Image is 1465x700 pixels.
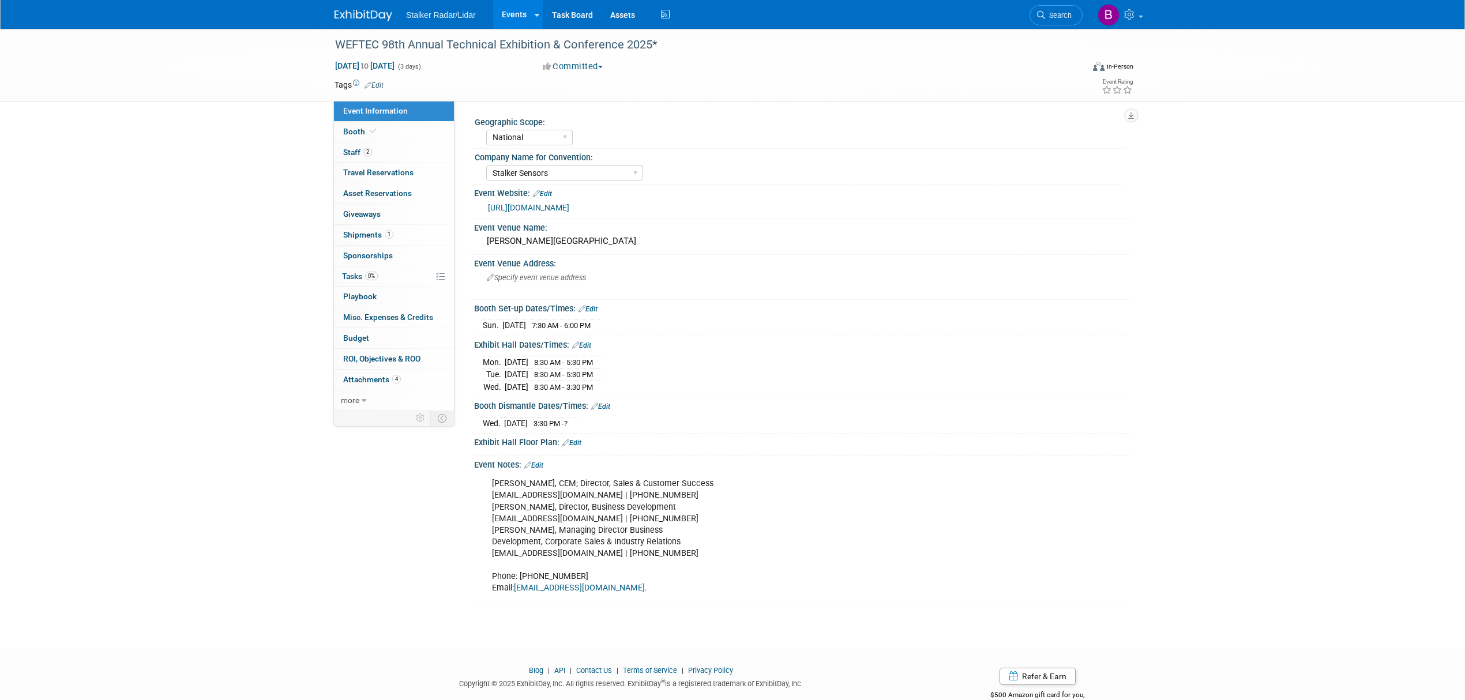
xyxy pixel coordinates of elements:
td: [DATE] [505,368,528,381]
span: to [359,61,370,70]
span: Staff [343,148,372,157]
a: Edit [533,190,552,198]
span: ROI, Objectives & ROO [343,354,420,363]
span: Budget [343,333,369,343]
span: Shipments [343,230,393,239]
a: Tasks0% [334,266,454,287]
span: [DATE] [DATE] [335,61,395,71]
img: ExhibitDay [335,10,392,21]
span: ? [564,419,568,428]
div: In-Person [1106,62,1133,71]
span: 2 [363,148,372,156]
a: Playbook [334,287,454,307]
a: Event Information [334,101,454,121]
a: [EMAIL_ADDRESS][DOMAIN_NAME] [514,583,645,593]
span: more [341,396,359,405]
span: Attachments [343,375,401,384]
td: Tue. [483,368,505,381]
span: Misc. Expenses & Credits [343,313,433,322]
td: Toggle Event Tabs [431,411,454,426]
div: Event Website: [474,185,1130,200]
a: Budget [334,328,454,348]
div: Booth Set-up Dates/Times: [474,300,1130,315]
div: [PERSON_NAME], CEM; Director, Sales & Customer Success [EMAIL_ADDRESS][DOMAIN_NAME] | [PHONE_NUMB... [484,472,1004,600]
span: 8:30 AM - 5:30 PM [534,370,593,379]
span: | [567,666,574,675]
a: API [554,666,565,675]
span: Booth [343,127,378,136]
td: Personalize Event Tab Strip [411,411,431,426]
a: ROI, Objectives & ROO [334,349,454,369]
a: Sponsorships [334,246,454,266]
div: Exhibit Hall Floor Plan: [474,434,1130,449]
td: Sun. [483,319,502,332]
a: Refer & Earn [1000,668,1076,685]
td: [DATE] [502,319,526,332]
td: Tags [335,79,384,91]
a: Travel Reservations [334,163,454,183]
a: more [334,390,454,411]
a: Edit [562,439,581,447]
span: Sponsorships [343,251,393,260]
a: Booth [334,122,454,142]
span: Stalker Radar/Lidar [406,10,476,20]
div: Event Venue Address: [474,255,1130,269]
img: Format-Inperson.png [1093,62,1105,71]
span: | [614,666,621,675]
div: Event Format [1015,60,1133,77]
a: [URL][DOMAIN_NAME] [488,203,569,212]
a: Privacy Policy [688,666,733,675]
span: Event Information [343,106,408,115]
span: Playbook [343,292,377,301]
a: Edit [579,305,598,313]
span: 8:30 AM - 5:30 PM [534,358,593,367]
span: 3:30 PM - [534,419,568,428]
a: Misc. Expenses & Credits [334,307,454,328]
td: [DATE] [504,417,528,429]
span: Tasks [342,272,378,281]
span: 7:30 AM - 6:00 PM [532,321,591,330]
a: Edit [365,81,384,89]
span: Specify event venue address [487,273,586,282]
span: Search [1045,11,1072,20]
a: Edit [591,402,610,411]
a: Giveaways [334,204,454,224]
div: Geographic Scope: [475,114,1125,128]
a: Search [1030,5,1083,25]
span: | [545,666,553,675]
button: Committed [539,61,607,73]
div: Company Name for Convention: [475,149,1125,163]
a: Shipments1 [334,225,454,245]
div: Booth Dismantle Dates/Times: [474,397,1130,412]
span: Asset Reservations [343,189,412,198]
img: Brooke Journet [1098,4,1120,26]
a: Edit [572,341,591,349]
a: Blog [529,666,543,675]
span: Travel Reservations [343,168,414,177]
td: Mon. [483,356,505,368]
a: Contact Us [576,666,612,675]
div: Event Venue Name: [474,219,1130,234]
span: Giveaways [343,209,381,219]
td: [DATE] [505,381,528,393]
span: 0% [365,272,378,280]
i: Booth reservation complete [370,128,376,134]
span: (3 days) [397,63,421,70]
td: Wed. [483,381,505,393]
sup: ® [661,678,665,684]
span: 1 [385,230,393,239]
span: | [679,666,686,675]
a: Attachments4 [334,370,454,390]
span: 8:30 AM - 3:30 PM [534,383,593,392]
td: Wed. [483,417,504,429]
div: WEFTEC 98th Annual Technical Exhibition & Conference 2025* [331,35,1065,55]
div: Copyright © 2025 ExhibitDay, Inc. All rights reserved. ExhibitDay is a registered trademark of Ex... [335,676,927,689]
a: Staff2 [334,142,454,163]
div: Event Notes: [474,456,1130,471]
div: Event Rating [1102,79,1133,85]
span: 4 [392,375,401,383]
td: [DATE] [505,356,528,368]
a: Terms of Service [623,666,677,675]
a: Edit [524,461,543,469]
div: Exhibit Hall Dates/Times: [474,336,1130,351]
